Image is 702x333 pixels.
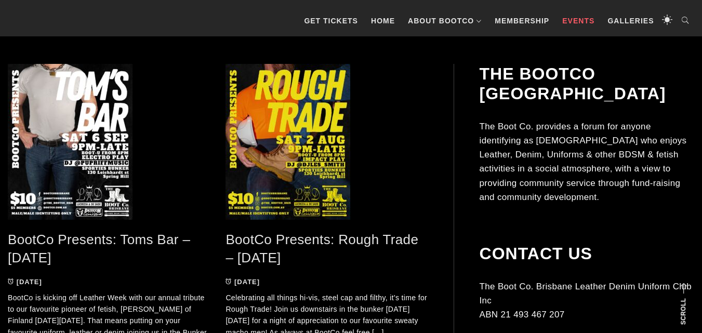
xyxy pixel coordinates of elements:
a: Membership [489,5,554,36]
a: GET TICKETS [299,5,363,36]
a: [DATE] [8,278,42,286]
p: The Boot Co. Brisbane Leather Denim Uniform Club Inc ABN 21 493 467 207 [480,279,694,322]
strong: Scroll [680,298,687,325]
a: About BootCo [403,5,487,36]
a: [DATE] [226,278,260,286]
p: The Boot Co. provides a forum for anyone identifying as [DEMOGRAPHIC_DATA] who enjoys Leather, De... [480,119,694,204]
a: Home [366,5,400,36]
time: [DATE] [234,278,260,286]
a: BootCo Presents: Rough Trade – [DATE] [226,232,418,265]
time: [DATE] [17,278,42,286]
a: Galleries [602,5,659,36]
a: BootCo Presents: Toms Bar – [DATE] [8,232,190,265]
a: Events [557,5,600,36]
h2: The BootCo [GEOGRAPHIC_DATA] [480,64,694,104]
h2: Contact Us [480,244,694,263]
